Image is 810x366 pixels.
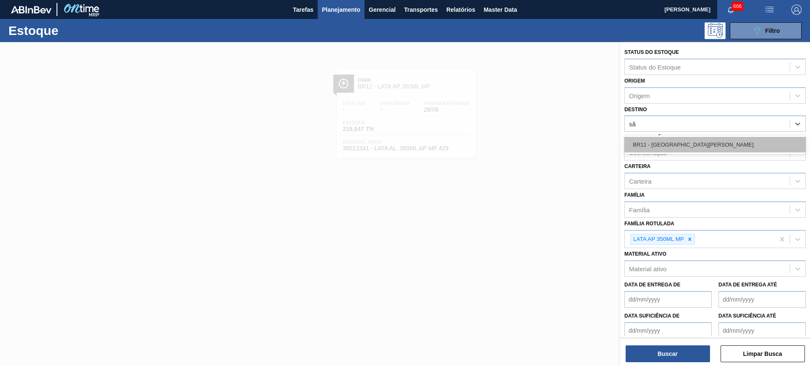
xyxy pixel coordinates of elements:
[624,313,680,319] label: Data suficiência de
[624,137,806,152] div: BR11 - [GEOGRAPHIC_DATA][PERSON_NAME]
[624,322,712,339] input: dd/mm/yyyy
[764,5,775,15] img: userActions
[629,92,650,99] div: Origem
[730,22,802,39] button: Filtro
[624,163,651,169] label: Carteira
[631,234,685,245] div: LATA AP 350ML MP
[624,78,645,84] label: Origem
[629,63,681,70] div: Status do Estoque
[624,221,674,227] label: Família Rotulada
[705,22,726,39] div: Pogramando: nenhum usuário selecionado
[446,5,475,15] span: Relatórios
[293,5,313,15] span: Tarefas
[718,282,777,288] label: Data de Entrega até
[717,4,744,16] button: Notificações
[404,5,438,15] span: Transportes
[369,5,396,15] span: Gerencial
[11,6,51,13] img: TNhmsLtSVTkK8tSr43FrP2fwEKptu5GPRR3wAAAABJRU5ErkJggg==
[483,5,517,15] span: Master Data
[624,192,645,198] label: Família
[732,2,743,11] span: 666
[624,251,667,257] label: Material ativo
[8,26,135,35] h1: Estoque
[322,5,360,15] span: Planejamento
[718,322,806,339] input: dd/mm/yyyy
[624,291,712,308] input: dd/mm/yyyy
[629,206,650,213] div: Família
[765,27,780,34] span: Filtro
[624,107,647,112] label: Destino
[629,177,651,184] div: Carteira
[629,265,667,272] div: Material ativo
[624,135,665,141] label: Coordenação
[718,313,776,319] label: Data suficiência até
[718,291,806,308] input: dd/mm/yyyy
[624,49,679,55] label: Status do Estoque
[624,282,680,288] label: Data de Entrega de
[791,5,802,15] img: Logout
